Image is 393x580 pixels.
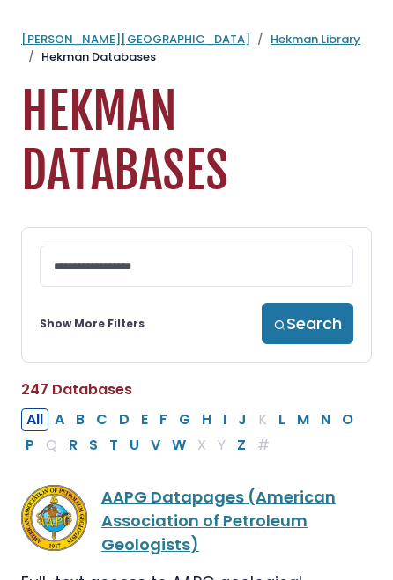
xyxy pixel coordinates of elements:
[196,408,217,431] button: Filter Results H
[154,408,173,431] button: Filter Results F
[40,316,145,332] a: Show More Filters
[49,408,70,431] button: Filter Results A
[101,486,336,555] a: AAPG Datapages (American Association of Petroleum Geologists)
[63,434,83,457] button: Filter Results R
[136,408,153,431] button: Filter Results E
[21,48,156,66] li: Hekman Databases
[233,408,252,431] button: Filter Results J
[104,434,123,457] button: Filter Results T
[21,408,48,431] button: All
[271,31,360,48] a: Hekman Library
[21,31,250,48] a: [PERSON_NAME][GEOGRAPHIC_DATA]
[21,31,372,65] nav: breadcrumb
[114,408,135,431] button: Filter Results D
[145,434,166,457] button: Filter Results V
[21,83,372,201] h1: Hekman Databases
[218,408,232,431] button: Filter Results I
[315,408,336,431] button: Filter Results N
[40,246,353,287] input: Search database by title or keyword
[124,434,145,457] button: Filter Results U
[84,434,103,457] button: Filter Results S
[91,408,113,431] button: Filter Results C
[273,408,291,431] button: Filter Results L
[20,434,40,457] button: Filter Results P
[292,408,315,431] button: Filter Results M
[21,379,132,400] span: 247 Databases
[21,407,360,455] div: Alpha-list to filter by first letter of database name
[337,408,359,431] button: Filter Results O
[232,434,251,457] button: Filter Results Z
[70,408,90,431] button: Filter Results B
[262,303,353,344] button: Search
[174,408,196,431] button: Filter Results G
[167,434,191,457] button: Filter Results W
